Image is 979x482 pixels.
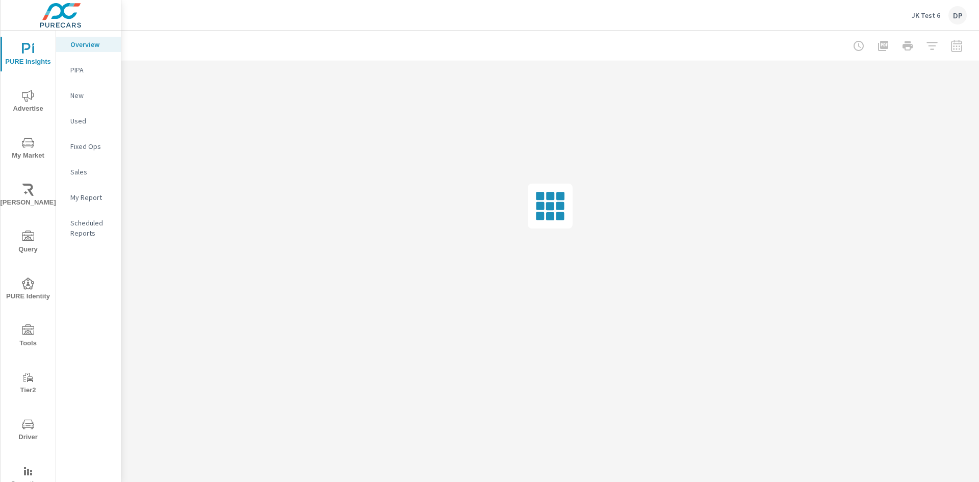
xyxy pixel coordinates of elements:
[70,192,113,202] p: My Report
[56,139,121,154] div: Fixed Ops
[4,137,53,162] span: My Market
[4,324,53,349] span: Tools
[56,190,121,205] div: My Report
[70,218,113,238] p: Scheduled Reports
[4,371,53,396] span: Tier2
[56,113,121,129] div: Used
[4,184,53,209] span: [PERSON_NAME]
[70,141,113,151] p: Fixed Ops
[4,277,53,302] span: PURE Identity
[56,37,121,52] div: Overview
[70,39,113,49] p: Overview
[912,11,940,20] p: JK Test 6
[70,90,113,100] p: New
[56,62,121,78] div: PIPA
[948,6,967,24] div: DP
[4,43,53,68] span: PURE Insights
[4,418,53,443] span: Driver
[56,215,121,241] div: Scheduled Reports
[4,231,53,256] span: Query
[4,90,53,115] span: Advertise
[56,88,121,103] div: New
[70,167,113,177] p: Sales
[56,164,121,180] div: Sales
[70,65,113,75] p: PIPA
[70,116,113,126] p: Used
